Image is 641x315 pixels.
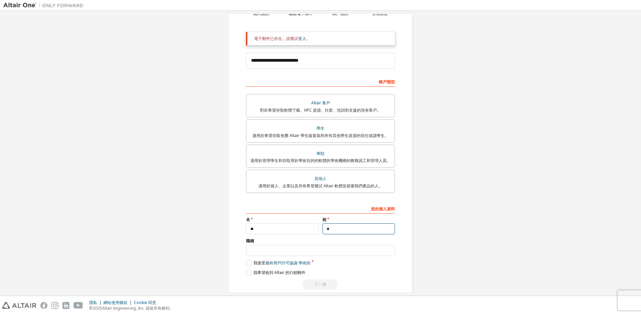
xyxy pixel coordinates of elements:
[316,125,325,131] font: 學生
[306,36,310,41] font: 。
[73,302,83,309] img: youtube.svg
[40,302,47,309] img: facebook.svg
[103,300,128,305] font: 網站使用條款
[246,279,395,289] div: Email already exists
[298,36,306,41] a: 登入
[265,260,297,266] font: 最終用戶許可協議
[379,79,395,85] font: 帳戶類型
[3,2,87,9] img: 牽牛星一號
[298,260,310,266] font: 學術的
[323,217,327,222] font: 姓
[134,300,156,305] font: Cookie 同意
[246,238,254,244] font: 職稱
[254,36,298,41] font: 電子郵件已存在。請嘗試
[253,270,305,275] font: 我希望收到 Altair 的行銷郵件
[102,305,174,311] font: Altair Engineering, Inc. 保留所有權利。
[62,302,69,309] img: linkedin.svg
[2,302,36,309] img: altair_logo.svg
[89,300,97,305] font: 隱私
[371,206,395,212] font: 您的個人資料
[316,151,325,156] font: 學院
[250,158,391,163] font: 適用於管理學生和存取用於學術目的的軟體的學術機構的教職員工和管理人員。
[314,176,327,181] font: 其他人
[93,305,102,311] font: 2025
[311,100,330,106] font: Altair 客戶
[260,107,381,113] font: 對於希望存取軟體下載、HPC 資源、社群、培訓和支援的現有客戶。
[246,217,250,222] font: 名
[258,183,383,189] font: 適用於個人、企業以及所有希望嘗試 Altair 軟體並探索我們產品的人。
[51,302,58,309] img: instagram.svg
[89,305,93,311] font: ©
[253,260,265,266] font: 我接受
[252,133,389,138] font: 適用於希望存取免費 Altair 學生版套裝和所有其他學生資源的現任就讀學生。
